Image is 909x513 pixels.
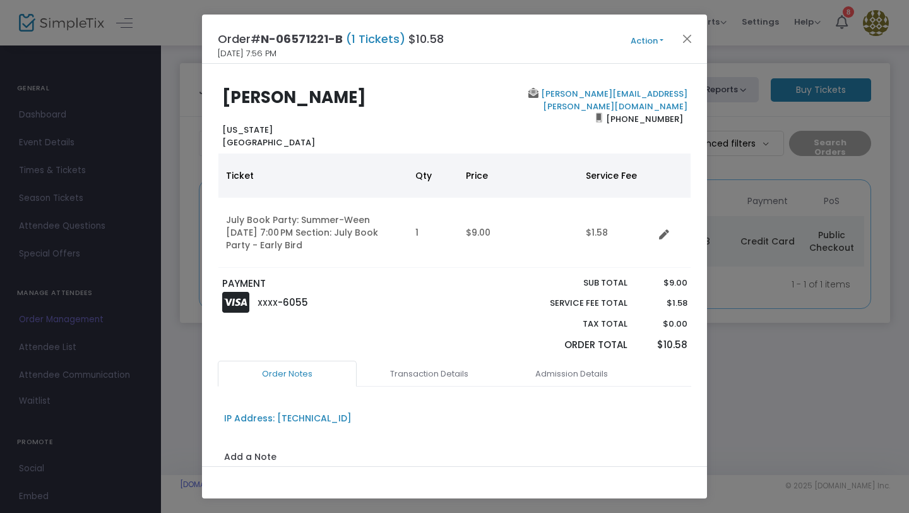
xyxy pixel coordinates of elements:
th: Price [458,154,578,198]
th: Ticket [218,154,408,198]
div: IP Address: [TECHNICAL_ID] [224,412,352,425]
p: $0.00 [639,318,687,330]
td: $1.58 [578,198,654,268]
td: $9.00 [458,198,578,268]
div: Data table [218,154,691,268]
b: [US_STATE] [GEOGRAPHIC_DATA] [222,124,315,148]
p: $9.00 [639,277,687,289]
span: -6055 [278,296,308,309]
b: [PERSON_NAME] [222,86,366,109]
p: Service Fee Total [520,297,627,310]
h4: Order# $10.58 [218,30,444,47]
span: [DATE] 7:56 PM [218,47,276,60]
td: July Book Party: Summer-Ween [DATE] 7:00 PM Section: July Book Party - Early Bird [218,198,408,268]
th: Service Fee [578,154,654,198]
span: [PHONE_NUMBER] [602,109,687,129]
span: XXXX [258,298,278,308]
p: Sub total [520,277,627,289]
p: Tax Total [520,318,627,330]
a: Transaction Details [360,361,499,387]
th: Qty [408,154,458,198]
button: Close [679,30,696,47]
a: Admission Details [502,361,641,387]
a: Order Notes [218,361,357,387]
p: Order Total [520,338,627,353]
button: Action [609,34,685,48]
p: $10.58 [639,338,687,353]
span: N-06571221-B [261,31,343,47]
a: [PERSON_NAME][EMAIL_ADDRESS][PERSON_NAME][DOMAIN_NAME] [538,88,687,112]
label: Add a Note [224,450,276,467]
td: 1 [408,198,458,268]
p: PAYMENT [222,277,449,291]
p: $1.58 [639,297,687,310]
span: (1 Tickets) [343,31,408,47]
